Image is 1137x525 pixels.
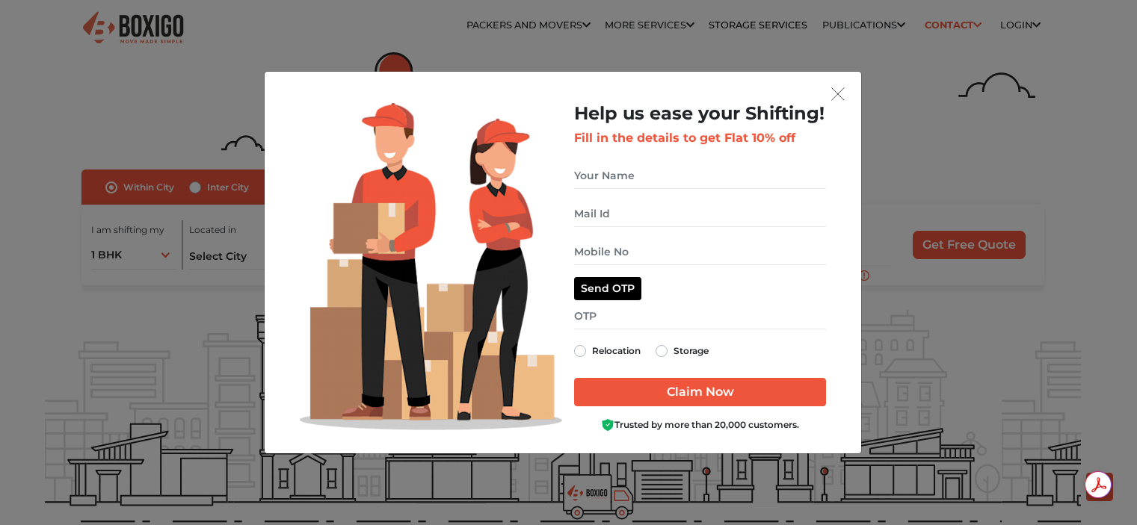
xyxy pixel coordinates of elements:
button: Send OTP [574,277,641,300]
label: Storage [674,342,709,360]
label: Relocation [592,342,641,360]
h2: Help us ease your Shifting! [574,103,826,125]
input: Claim Now [574,378,826,406]
img: Boxigo Customer Shield [601,418,614,432]
div: Trusted by more than 20,000 customers. [574,418,826,432]
input: Mobile No [574,239,826,265]
img: exit [831,87,845,101]
input: Mail Id [574,201,826,227]
img: Lead Welcome Image [300,103,563,430]
input: OTP [574,303,826,329]
input: Your Name [574,163,826,189]
h3: Fill in the details to get Flat 10% off [574,131,826,145]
